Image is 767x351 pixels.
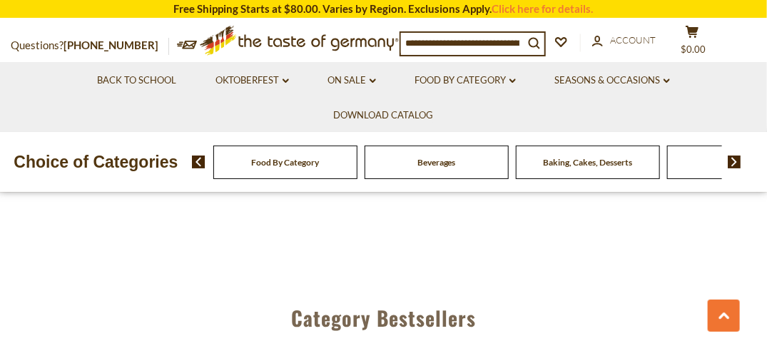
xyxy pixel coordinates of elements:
a: Food By Category [415,73,516,88]
img: previous arrow [192,156,205,168]
a: [PHONE_NUMBER] [64,39,158,51]
a: Click here for details. [492,2,594,15]
a: Account [592,33,656,49]
a: Beverages [417,157,456,168]
span: Account [610,34,656,46]
a: On Sale [328,73,376,88]
span: $0.00 [681,44,706,55]
a: Download Catalog [333,108,433,123]
a: Food By Category [251,157,319,168]
a: Back to School [97,73,176,88]
div: Category Bestsellers [23,285,744,344]
button: $0.00 [671,25,713,61]
a: Oktoberfest [215,73,289,88]
a: Seasons & Occasions [555,73,670,88]
img: next arrow [728,156,741,168]
a: Baking, Cakes, Desserts [543,157,632,168]
p: Questions? [11,36,169,55]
